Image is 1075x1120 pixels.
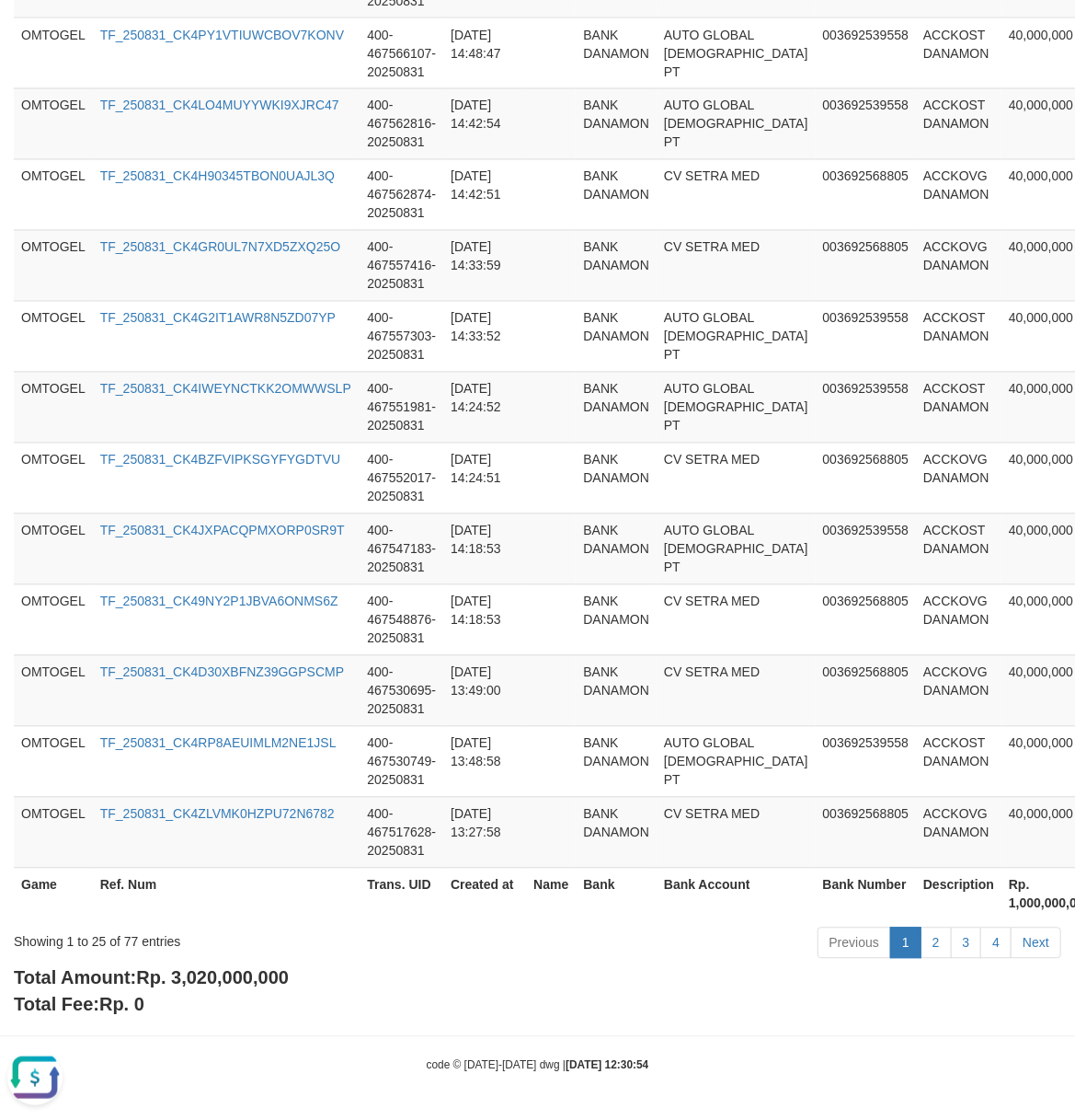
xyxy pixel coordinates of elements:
[360,868,443,920] th: Trans. UID
[657,726,816,797] td: AUTO GLOBAL [DEMOGRAPHIC_DATA] PT
[921,928,952,959] a: 2
[576,726,657,797] td: BANK DANAMON
[443,443,526,514] td: [DATE] 14:24:51
[14,797,93,868] td: OMTOGEL
[916,655,1001,726] td: ACCKOVG DANAMON
[816,443,916,514] td: 003692568805
[818,928,891,959] a: Previous
[916,88,1001,159] td: ACCKOST DANAMON
[816,88,916,159] td: 003692539558
[916,230,1001,301] td: ACCKOVG DANAMON
[816,726,916,797] td: 003692539558
[100,382,351,397] a: TF_250831_CK4IWEYNCTKK2OMWWSLP
[100,169,335,184] a: TF_250831_CK4H90345TBON0UAJL3Q
[657,868,816,920] th: Bank Account
[443,230,526,301] td: [DATE] 14:33:59
[657,584,816,655] td: CV SETRA MED
[816,372,916,443] td: 003692539558
[816,868,916,920] th: Bank Number
[916,726,1001,797] td: ACCKOST DANAMON
[14,968,289,988] b: Total Amount:
[576,797,657,868] td: BANK DANAMON
[816,797,916,868] td: 003692568805
[427,1059,649,1072] small: code © [DATE]-[DATE] dwg |
[916,797,1001,868] td: ACCKOVG DANAMON
[360,797,443,868] td: 400-467517628-20250831
[360,655,443,726] td: 400-467530695-20250831
[443,159,526,230] td: [DATE] 14:42:51
[576,372,657,443] td: BANK DANAMON
[657,17,816,88] td: AUTO GLOBAL [DEMOGRAPHIC_DATA] PT
[14,926,434,952] div: Showing 1 to 25 of 77 entries
[14,17,93,88] td: OMTOGEL
[360,159,443,230] td: 400-467562874-20250831
[951,928,982,959] a: 3
[14,995,144,1015] b: Total Fee:
[890,928,921,959] a: 1
[526,868,576,920] th: Name
[14,868,93,920] th: Game
[657,301,816,372] td: AUTO GLOBAL [DEMOGRAPHIC_DATA] PT
[816,230,916,301] td: 003692568805
[576,443,657,514] td: BANK DANAMON
[14,372,93,443] td: OMTOGEL
[916,514,1001,584] td: ACCKOST DANAMON
[980,928,1012,959] a: 4
[14,159,93,230] td: OMTOGEL
[360,443,443,514] td: 400-467552017-20250831
[14,726,93,797] td: OMTOGEL
[443,372,526,443] td: [DATE] 14:24:52
[816,655,916,726] td: 003692568805
[100,98,339,113] a: TF_250831_CK4LO4MUYYWKI9XJRC47
[657,88,816,159] td: AUTO GLOBAL [DEMOGRAPHIC_DATA] PT
[100,736,337,751] a: TF_250831_CK4RP8AEUIMLM2NE1JSL
[916,159,1001,230] td: ACCKOVG DANAMON
[576,655,657,726] td: BANK DANAMON
[576,17,657,88] td: BANK DANAMON
[916,443,1001,514] td: ACCKOVG DANAMON
[916,868,1001,920] th: Description
[100,665,344,680] a: TF_250831_CK4D30XBFNZ39GGPSCMP
[360,514,443,584] td: 400-467547183-20250831
[657,230,816,301] td: CV SETRA MED
[576,584,657,655] td: BANK DANAMON
[443,88,526,159] td: [DATE] 14:42:54
[1011,928,1061,959] a: Next
[443,17,526,88] td: [DATE] 14:48:47
[566,1059,648,1072] strong: [DATE] 12:30:54
[360,230,443,301] td: 400-467557416-20250831
[136,968,289,988] span: Rp. 3,020,000,000
[100,595,338,609] a: TF_250831_CK49NY2P1JBVA6ONMS6Z
[816,301,916,372] td: 003692539558
[14,584,93,655] td: OMTOGEL
[14,443,93,514] td: OMTOGEL
[576,230,657,301] td: BANK DANAMON
[443,514,526,584] td: [DATE] 14:18:53
[14,301,93,372] td: OMTOGEL
[657,514,816,584] td: AUTO GLOBAL [DEMOGRAPHIC_DATA] PT
[7,7,63,63] button: Open LiveChat chat widget
[916,17,1001,88] td: ACCKOST DANAMON
[657,655,816,726] td: CV SETRA MED
[100,240,340,255] a: TF_250831_CK4GR0UL7N7XD5ZXQ25O
[816,159,916,230] td: 003692568805
[816,514,916,584] td: 003692539558
[14,230,93,301] td: OMTOGEL
[100,524,345,538] a: TF_250831_CK4JXPACQPMXORP0SR9T
[100,311,336,326] a: TF_250831_CK4G2IT1AWR8N5ZD07YP
[360,88,443,159] td: 400-467562816-20250831
[100,453,340,468] a: TF_250831_CK4BZFVIPKSGYFYGDTVU
[443,797,526,868] td: [DATE] 13:27:58
[576,159,657,230] td: BANK DANAMON
[816,584,916,655] td: 003692568805
[360,584,443,655] td: 400-467548876-20250831
[14,88,93,159] td: OMTOGEL
[443,584,526,655] td: [DATE] 14:18:53
[100,807,335,822] a: TF_250831_CK4ZLVMK0HZPU72N6782
[14,514,93,584] td: OMTOGEL
[443,868,526,920] th: Created at
[916,301,1001,372] td: ACCKOST DANAMON
[916,584,1001,655] td: ACCKOVG DANAMON
[360,301,443,372] td: 400-467557303-20250831
[443,655,526,726] td: [DATE] 13:49:00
